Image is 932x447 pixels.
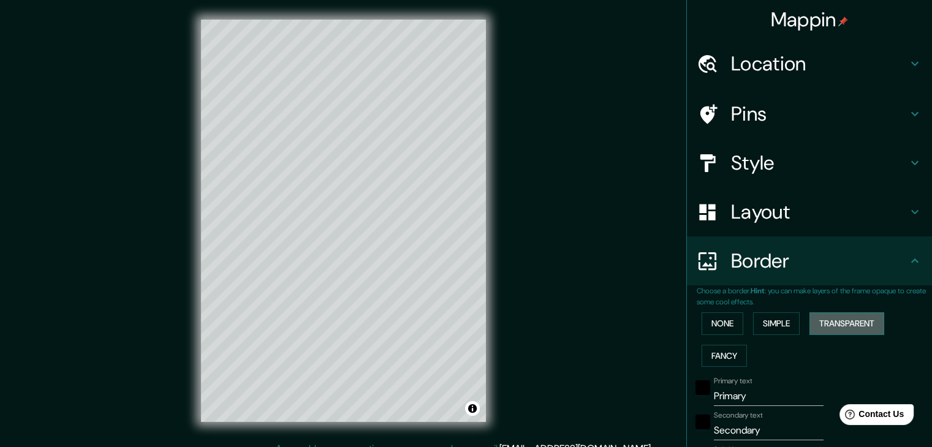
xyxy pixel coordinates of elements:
div: Border [687,236,932,285]
button: Simple [753,312,800,335]
h4: Border [731,249,907,273]
h4: Layout [731,200,907,224]
b: Hint [751,286,765,296]
button: None [702,312,743,335]
h4: Pins [731,102,907,126]
img: pin-icon.png [838,17,848,26]
button: Toggle attribution [465,401,480,416]
h4: Style [731,151,907,175]
label: Primary text [714,376,752,386]
p: Choose a border. : you can make layers of the frame opaque to create some cool effects. [697,285,932,307]
h4: Mappin [771,7,849,32]
label: Secondary text [714,410,763,421]
div: Location [687,39,932,88]
div: Pins [687,89,932,138]
h4: Location [731,51,907,76]
iframe: Help widget launcher [823,399,919,434]
div: Layout [687,187,932,236]
button: Fancy [702,345,747,367]
div: Style [687,138,932,187]
button: Transparent [809,312,884,335]
button: black [695,380,710,395]
button: black [695,415,710,429]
